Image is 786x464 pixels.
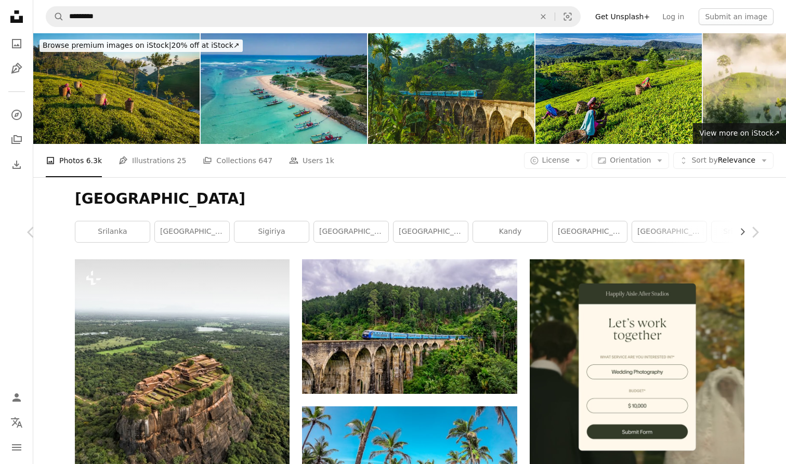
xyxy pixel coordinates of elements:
a: View more on iStock↗ [693,123,786,144]
h1: [GEOGRAPHIC_DATA] [75,190,744,208]
button: Sort byRelevance [673,152,774,169]
button: License [524,152,588,169]
a: Illustrations [6,58,27,79]
span: 1k [325,155,334,166]
a: srilanka [75,221,150,242]
a: Illustrations 25 [119,144,186,177]
a: Get Unsplash+ [589,8,656,25]
a: Log in / Sign up [6,387,27,408]
button: Search Unsplash [46,7,64,26]
span: 25 [177,155,187,166]
span: Relevance [691,155,755,166]
img: Tamil women plucking tea leaves on plantation, Ceylon [33,33,200,144]
a: Log in [656,8,690,25]
a: kandy [473,221,547,242]
form: Find visuals sitewide [46,6,581,27]
span: Sort by [691,156,717,164]
a: Collections [6,129,27,150]
a: Download History [6,154,27,175]
a: [GEOGRAPHIC_DATA] train [632,221,706,242]
a: A large rock in the middle of a forest [75,397,290,407]
img: Aerial View of Famous Beach of the South Coast of Sri Lanka, Area Near the Town of Weligama [201,33,367,144]
a: Browse premium images on iStock|20% off at iStock↗ [33,33,249,58]
img: Tamil women plucking tea leaves on plantation, Ceylon [535,33,702,144]
button: Visual search [555,7,580,26]
span: Orientation [610,156,651,164]
button: Submit an image [699,8,774,25]
a: Users 1k [289,144,334,177]
span: 647 [258,155,272,166]
a: Explore [6,104,27,125]
button: Clear [532,7,555,26]
img: blue train surrounded by trees [302,259,517,394]
a: Next [724,182,786,282]
a: [GEOGRAPHIC_DATA] [394,221,468,242]
a: blue train surrounded by trees [302,322,517,331]
button: Language [6,412,27,433]
button: Menu [6,437,27,458]
a: [GEOGRAPHIC_DATA] [553,221,627,242]
span: View more on iStock ↗ [699,129,780,137]
button: Orientation [592,152,669,169]
span: Browse premium images on iStock | [43,41,171,49]
a: Photos [6,33,27,54]
a: sigiriya [234,221,309,242]
a: [GEOGRAPHIC_DATA] [155,221,229,242]
img: Train passing over Nine Arch Bridge [368,33,534,144]
a: Collections 647 [203,144,272,177]
a: [GEOGRAPHIC_DATA] [314,221,388,242]
span: License [542,156,570,164]
span: 20% off at iStock ↗ [43,41,240,49]
a: sri lanka flag [712,221,786,242]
